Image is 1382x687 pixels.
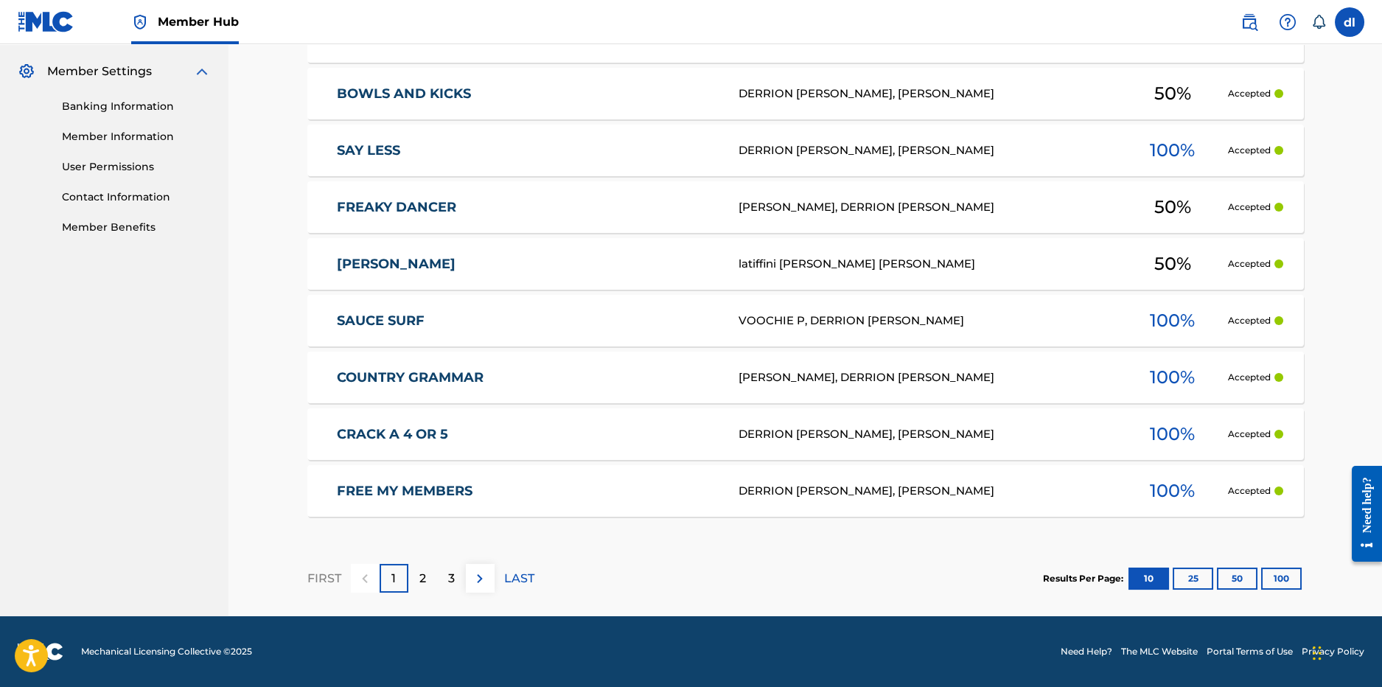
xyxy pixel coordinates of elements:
[1335,7,1364,37] div: User Menu
[504,570,534,587] p: LAST
[739,426,1117,443] div: DERRION [PERSON_NAME], [PERSON_NAME]
[337,313,719,329] a: SAUCE SURF
[1227,200,1270,214] p: Accepted
[1341,454,1382,573] iframe: Resource Center
[739,256,1117,273] div: latiffini [PERSON_NAME] [PERSON_NAME]
[1150,478,1195,504] span: 100 %
[62,129,211,144] a: Member Information
[1227,144,1270,157] p: Accepted
[1150,307,1195,334] span: 100 %
[18,643,63,660] img: logo
[1273,7,1302,37] div: Help
[337,483,719,500] a: FREE MY MEMBERS
[337,369,719,386] a: COUNTRY GRAMMAR
[337,256,719,273] a: [PERSON_NAME]
[1227,484,1270,498] p: Accepted
[1207,645,1293,658] a: Portal Terms of Use
[739,86,1117,102] div: DERRION [PERSON_NAME], [PERSON_NAME]
[739,369,1117,386] div: [PERSON_NAME], DERRION [PERSON_NAME]
[62,189,211,205] a: Contact Information
[18,63,35,80] img: Member Settings
[1279,13,1297,31] img: help
[1150,137,1195,164] span: 100 %
[739,199,1117,216] div: [PERSON_NAME], DERRION [PERSON_NAME]
[81,645,252,658] span: Mechanical Licensing Collective © 2025
[739,483,1117,500] div: DERRION [PERSON_NAME], [PERSON_NAME]
[337,199,719,216] a: FREAKY DANCER
[18,11,74,32] img: MLC Logo
[1154,251,1190,277] span: 50 %
[1227,314,1270,327] p: Accepted
[307,570,341,587] p: FIRST
[1043,572,1127,585] p: Results Per Page:
[1227,87,1270,100] p: Accepted
[471,570,489,587] img: right
[391,570,396,587] p: 1
[1150,364,1195,391] span: 100 %
[158,13,239,30] span: Member Hub
[337,426,719,443] a: CRACK A 4 OR 5
[1311,15,1326,29] div: Notifications
[131,13,149,31] img: Top Rightsholder
[448,570,455,587] p: 3
[1227,428,1270,441] p: Accepted
[739,313,1117,329] div: VOOCHIE P, DERRION [PERSON_NAME]
[1240,13,1258,31] img: search
[1154,80,1190,107] span: 50 %
[193,63,211,80] img: expand
[1227,371,1270,384] p: Accepted
[1313,631,1322,675] div: Drag
[1302,645,1364,658] a: Privacy Policy
[1227,257,1270,271] p: Accepted
[1128,568,1169,590] button: 10
[1261,568,1302,590] button: 100
[1121,645,1198,658] a: The MLC Website
[1154,194,1190,220] span: 50 %
[62,99,211,114] a: Banking Information
[1308,616,1382,687] iframe: Chat Widget
[1173,568,1213,590] button: 25
[47,63,152,80] span: Member Settings
[337,86,719,102] a: BOWLS AND KICKS
[1061,645,1112,658] a: Need Help?
[337,142,719,159] a: SAY LESS
[739,142,1117,159] div: DERRION [PERSON_NAME], [PERSON_NAME]
[62,159,211,175] a: User Permissions
[1217,568,1257,590] button: 50
[419,570,426,587] p: 2
[1150,421,1195,447] span: 100 %
[1235,7,1264,37] a: Public Search
[62,220,211,235] a: Member Benefits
